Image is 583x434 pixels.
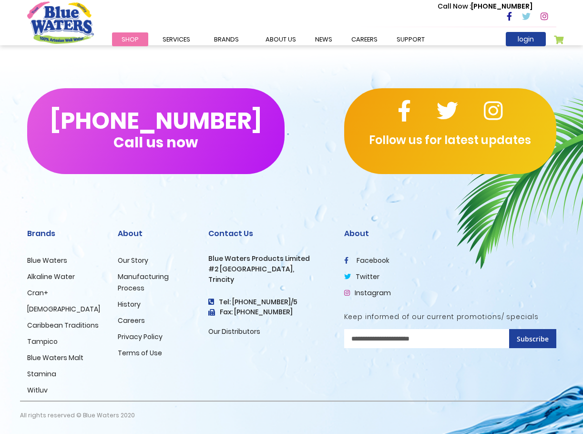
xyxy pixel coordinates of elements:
[27,1,94,43] a: store logo
[20,402,135,429] p: All rights reserved © Blue Waters 2020
[27,385,48,395] a: Witluv
[27,288,48,298] a: Cran+
[506,32,546,46] a: login
[27,353,83,362] a: Blue Waters Malt
[208,308,330,316] h3: Fax: [PHONE_NUMBER]
[438,1,532,11] p: [PHONE_NUMBER]
[344,132,556,149] p: Follow us for latest updates
[208,276,330,284] h3: Trincity
[344,288,391,298] a: Instagram
[118,272,169,293] a: Manufacturing Process
[344,313,556,321] h5: Keep informed of our current promotions/ specials
[118,256,148,265] a: Our Story
[344,229,556,238] h2: About
[163,35,190,44] span: Services
[118,348,162,358] a: Terms of Use
[113,140,198,145] span: Call us now
[27,337,58,346] a: Tampico
[27,88,285,174] button: [PHONE_NUMBER]Call us now
[344,256,389,265] a: facebook
[208,255,330,263] h3: Blue Waters Products Limited
[208,229,330,238] h2: Contact Us
[118,300,141,309] a: History
[438,1,471,11] span: Call Now :
[118,229,194,238] h2: About
[27,320,99,330] a: Caribbean Traditions
[342,32,387,46] a: careers
[306,32,342,46] a: News
[387,32,434,46] a: support
[214,35,239,44] span: Brands
[27,229,103,238] h2: Brands
[27,304,100,314] a: [DEMOGRAPHIC_DATA]
[27,256,67,265] a: Blue Waters
[122,35,139,44] span: Shop
[118,332,163,341] a: Privacy Policy
[118,316,145,325] a: Careers
[27,272,75,281] a: Alkaline Water
[509,329,556,348] button: Subscribe
[208,298,330,306] h4: Tel: [PHONE_NUMBER]/5
[517,334,549,343] span: Subscribe
[208,265,330,273] h3: #2 [GEOGRAPHIC_DATA],
[344,272,379,281] a: twitter
[27,369,56,379] a: Stamina
[208,327,260,336] a: Our Distributors
[256,32,306,46] a: about us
